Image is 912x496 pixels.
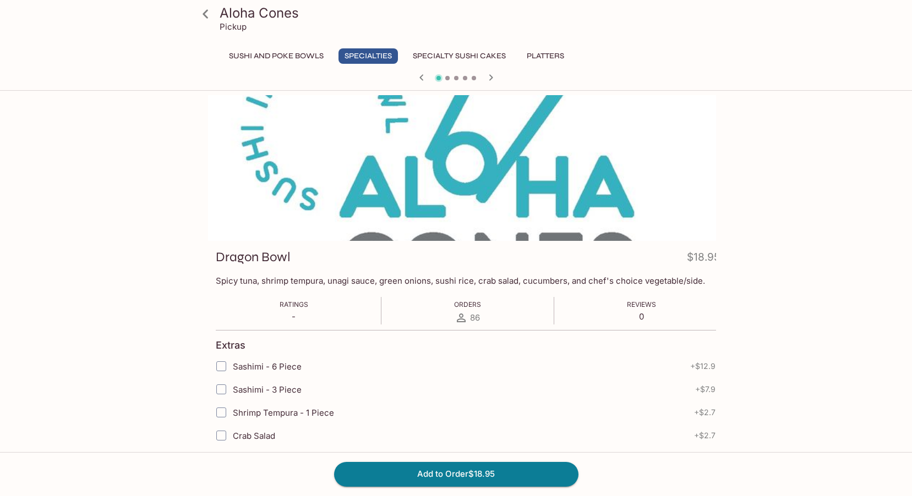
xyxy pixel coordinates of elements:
[220,4,712,21] h3: Aloha Cones
[216,275,720,286] p: Spicy tuna, shrimp tempura, unagi sauce, green onions, sushi rice, crab salad, cucumbers, and che...
[690,362,720,371] span: + $12.95
[521,48,570,64] button: Platters
[627,300,656,308] span: Reviews
[220,21,247,32] p: Pickup
[233,361,302,372] span: Sashimi - 6 Piece
[627,311,656,322] p: 0
[334,462,578,486] button: Add to Order$18.95
[470,312,480,323] span: 86
[454,300,481,308] span: Orders
[216,339,245,351] h4: Extras
[223,48,330,64] button: Sushi and Poke Bowls
[694,431,720,440] span: + $2.75
[233,384,302,395] span: Sashimi - 3 Piece
[216,249,291,266] h3: Dragon Bowl
[695,385,720,394] span: + $7.95
[687,249,720,270] h4: $18.95
[233,407,334,418] span: Shrimp Tempura - 1 Piece
[694,408,720,417] span: + $2.75
[208,95,728,241] div: Dragon Bowl
[280,311,308,322] p: -
[280,300,308,308] span: Ratings
[338,48,398,64] button: Specialties
[233,431,275,441] span: Crab Salad
[407,48,512,64] button: Specialty Sushi Cakes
